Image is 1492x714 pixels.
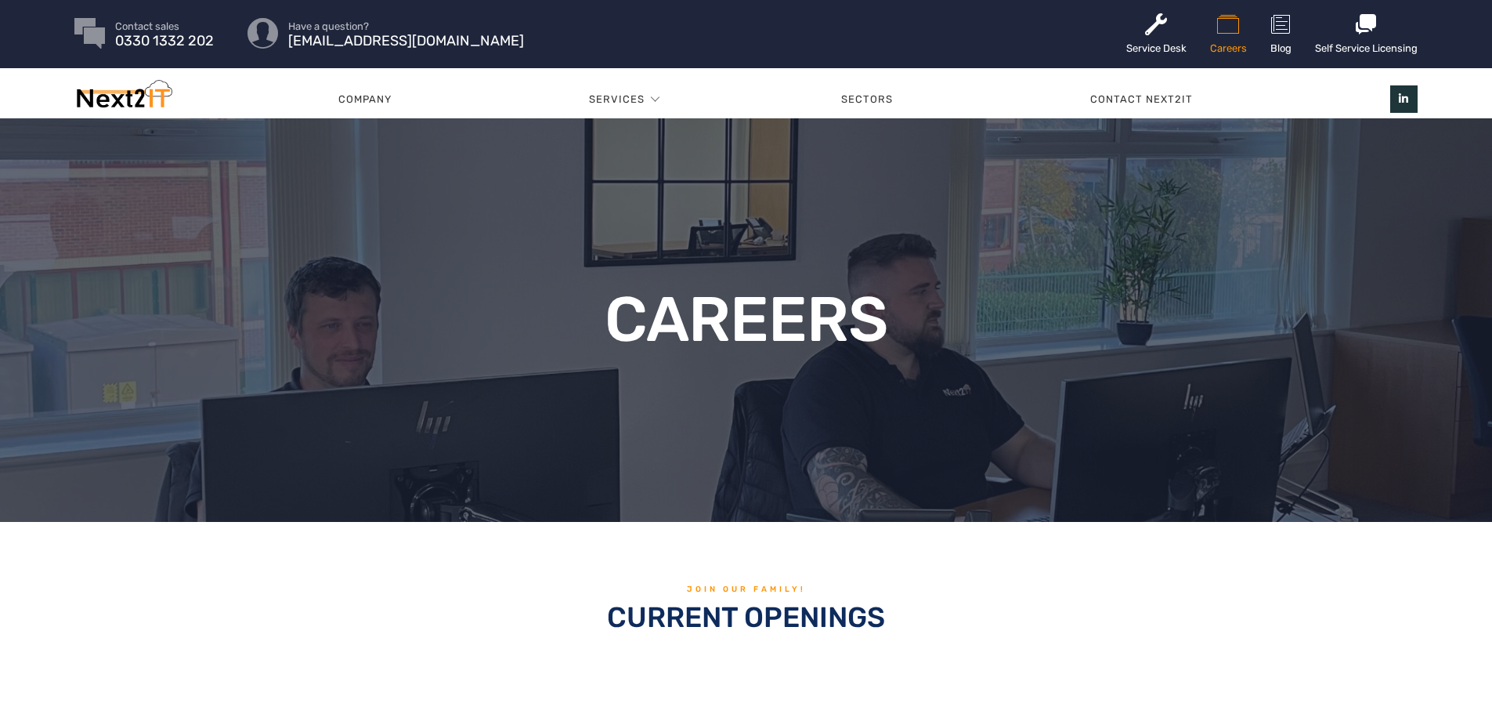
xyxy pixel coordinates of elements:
[288,21,524,46] a: Have a question? [EMAIL_ADDRESS][DOMAIN_NAME]
[74,585,1418,596] h6: Join our family!
[288,21,524,31] span: Have a question?
[115,36,214,46] span: 0330 1332 202
[74,600,1418,634] h2: CURRENT OPENINGS
[589,76,645,123] a: Services
[115,21,214,31] span: Contact sales
[115,21,214,46] a: Contact sales 0330 1332 202
[240,76,490,123] a: Company
[74,80,172,115] img: Next2IT
[288,36,524,46] span: [EMAIL_ADDRESS][DOMAIN_NAME]
[743,76,992,123] a: Sectors
[410,288,1082,351] h1: Careers
[992,76,1292,123] a: Contact Next2IT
